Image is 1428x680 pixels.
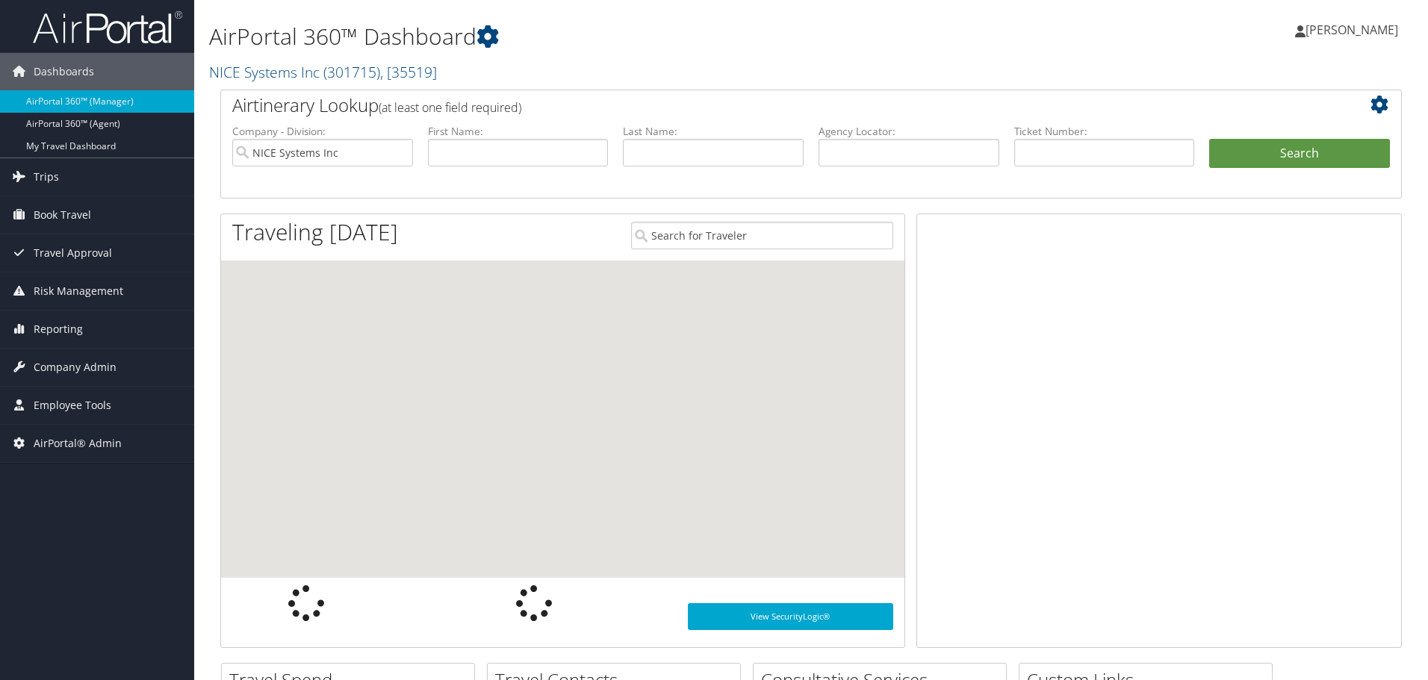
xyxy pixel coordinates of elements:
[34,234,112,272] span: Travel Approval
[34,311,83,348] span: Reporting
[209,21,1012,52] h1: AirPortal 360™ Dashboard
[34,425,122,462] span: AirPortal® Admin
[1014,124,1195,139] label: Ticket Number:
[1209,139,1390,169] button: Search
[232,124,413,139] label: Company - Division:
[1306,22,1398,38] span: [PERSON_NAME]
[1295,7,1413,52] a: [PERSON_NAME]
[34,158,59,196] span: Trips
[33,10,182,45] img: airportal-logo.png
[34,349,117,386] span: Company Admin
[232,93,1291,118] h2: Airtinerary Lookup
[34,53,94,90] span: Dashboards
[34,387,111,424] span: Employee Tools
[379,99,521,116] span: (at least one field required)
[819,124,999,139] label: Agency Locator:
[209,62,437,82] a: NICE Systems Inc
[688,603,893,630] a: View SecurityLogic®
[323,62,380,82] span: ( 301715 )
[34,196,91,234] span: Book Travel
[380,62,437,82] span: , [ 35519 ]
[34,272,123,310] span: Risk Management
[232,216,398,248] h1: Traveling [DATE]
[428,124,609,139] label: First Name:
[631,222,893,249] input: Search for Traveler
[623,124,804,139] label: Last Name:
